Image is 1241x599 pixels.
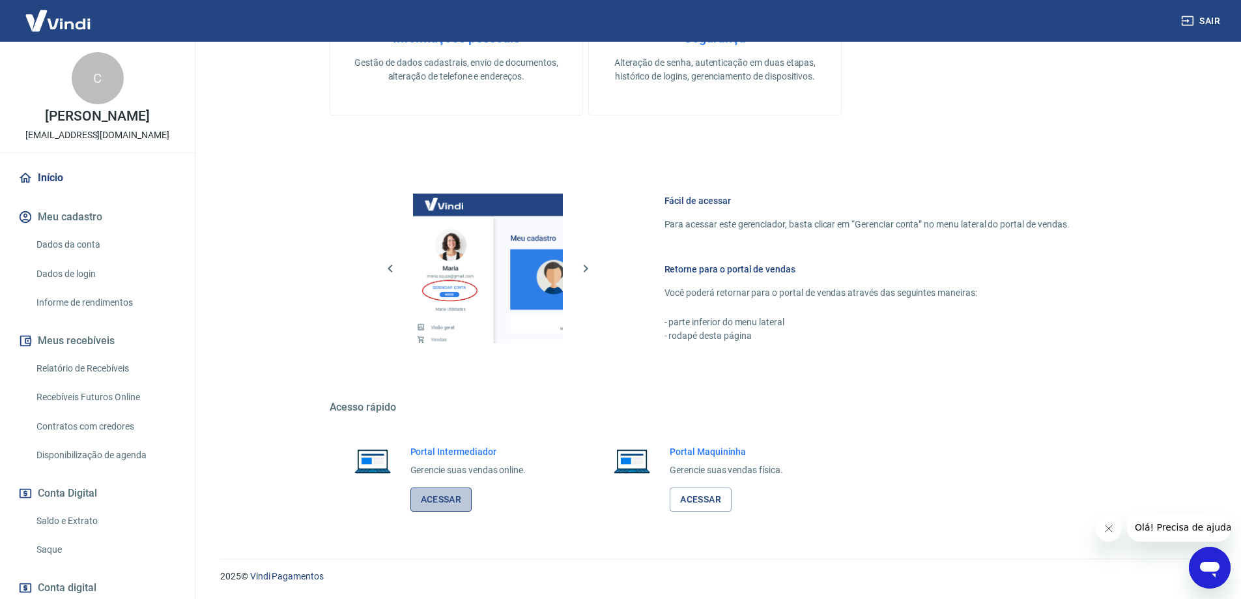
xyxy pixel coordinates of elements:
button: Meus recebíveis [16,327,179,355]
img: Imagem de um notebook aberto [605,445,659,476]
a: Dados da conta [31,231,179,258]
p: Para acessar este gerenciador, basta clicar em “Gerenciar conta” no menu lateral do portal de ven... [664,218,1070,231]
a: Saldo e Extrato [31,508,179,534]
a: Informe de rendimentos [31,289,179,316]
iframe: Botão para abrir a janela de mensagens [1189,547,1231,589]
p: - parte inferior do menu lateral [664,315,1070,329]
h5: Acesso rápido [330,401,1101,414]
a: Disponibilização de agenda [31,442,179,469]
span: Olá! Precisa de ajuda? [8,9,109,20]
button: Conta Digital [16,479,179,508]
h6: Retorne para o portal de vendas [664,263,1070,276]
a: Recebíveis Futuros Online [31,384,179,411]
p: Alteração de senha, autenticação em duas etapas, histórico de logins, gerenciamento de dispositivos. [610,56,820,83]
h6: Portal Intermediador [410,445,526,458]
img: Imagem de um notebook aberto [345,445,400,476]
button: Sair [1178,9,1225,33]
h6: Portal Maquininha [670,445,783,458]
img: Imagem da dashboard mostrando o botão de gerenciar conta na sidebar no lado esquerdo [413,194,563,343]
h6: Fácil de acessar [664,194,1070,207]
iframe: Mensagem da empresa [1127,513,1231,542]
p: 2025 © [220,570,1210,583]
p: - rodapé desta página [664,329,1070,343]
p: Gerencie suas vendas física. [670,463,783,477]
a: Saque [31,536,179,563]
a: Acessar [410,488,472,512]
a: Início [16,164,179,192]
button: Meu cadastro [16,203,179,231]
a: Dados de login [31,261,179,287]
a: Vindi Pagamentos [250,571,324,581]
a: Acessar [670,488,732,512]
span: Conta digital [38,579,96,597]
a: Relatório de Recebíveis [31,355,179,382]
p: [EMAIL_ADDRESS][DOMAIN_NAME] [25,128,169,142]
p: Você poderá retornar para o portal de vendas através das seguintes maneiras: [664,286,1070,300]
a: Contratos com credores [31,413,179,440]
div: C [72,52,124,104]
iframe: Fechar mensagem [1096,516,1122,542]
p: [PERSON_NAME] [45,110,149,123]
p: Gestão de dados cadastrais, envio de documentos, alteração de telefone e endereços. [351,56,562,83]
p: Gerencie suas vendas online. [410,463,526,477]
img: Vindi [16,1,100,40]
